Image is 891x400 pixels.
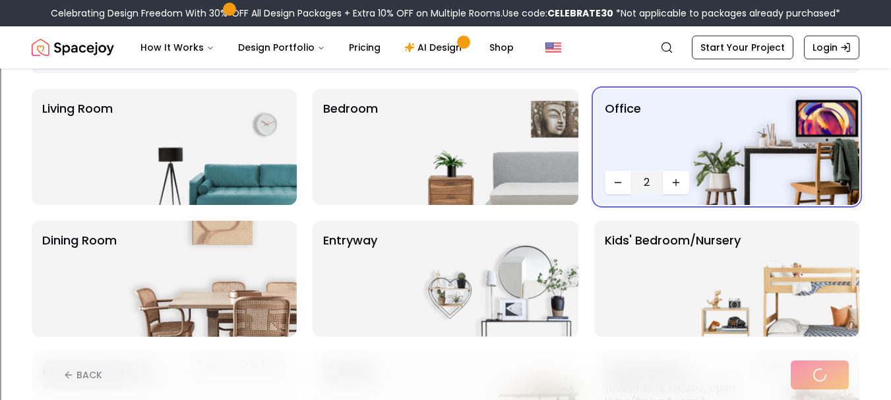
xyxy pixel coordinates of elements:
div: Delete [5,41,886,53]
div: Move To ... [5,29,886,41]
div: Sort A > Z [5,5,886,17]
div: Rename [5,76,886,88]
nav: Main [130,34,524,61]
a: Start Your Project [692,36,793,59]
a: Spacejoy [32,34,114,61]
a: Pricing [338,34,391,61]
button: How It Works [130,34,225,61]
div: Sign out [5,65,886,76]
span: *Not applicable to packages already purchased* [613,7,840,20]
div: Celebrating Design Freedom With 30% OFF All Design Packages + Extra 10% OFF on Multiple Rooms. [51,7,840,20]
nav: Global [32,26,859,69]
button: Design Portfolio [228,34,336,61]
div: Sort New > Old [5,17,886,29]
b: CELEBRATE30 [547,7,613,20]
div: Move To ... [5,88,886,100]
img: Spacejoy Logo [32,34,114,61]
a: Login [804,36,859,59]
a: Shop [479,34,524,61]
a: AI Design [394,34,476,61]
img: United States [545,40,561,55]
span: Use code: [503,7,613,20]
div: Options [5,53,886,65]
